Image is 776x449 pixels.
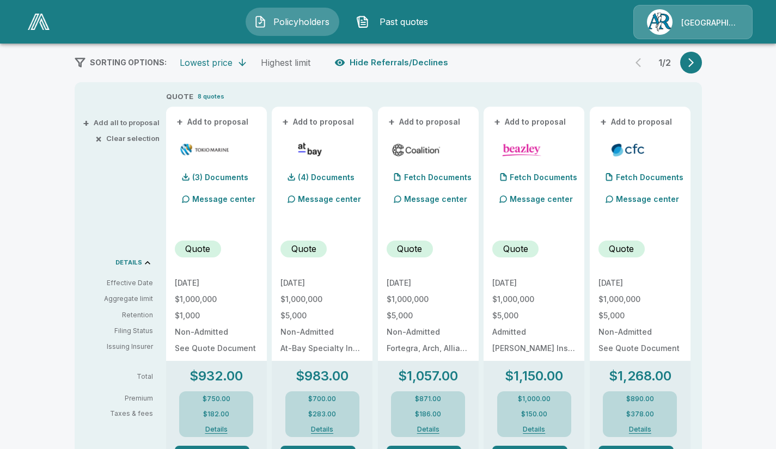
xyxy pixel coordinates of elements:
p: Taxes & fees [83,410,162,417]
p: [DATE] [175,279,258,287]
img: Past quotes Icon [356,15,369,28]
p: Quote [609,242,634,255]
p: $1,000 [175,312,258,319]
span: + [600,118,607,126]
p: 1 / 2 [654,58,676,67]
p: (3) Documents [192,174,248,181]
p: [DATE] [492,279,576,287]
button: +Add all to proposal [85,119,160,126]
p: [DATE] [387,279,470,287]
p: $182.00 [203,411,229,417]
p: $186.00 [415,411,441,417]
p: Message center [510,193,573,205]
p: Admitted [492,328,576,336]
button: Details [194,426,238,433]
button: Details [618,426,662,433]
img: coalitioncyber [391,142,442,158]
p: (4) Documents [298,174,355,181]
span: + [83,119,89,126]
div: Highest limit [261,57,310,68]
p: $1,057.00 [398,370,458,383]
p: $1,000,000 [387,296,470,303]
span: + [176,118,183,126]
p: $750.00 [203,396,230,402]
p: Filing Status [83,326,153,336]
p: [DATE] [598,279,682,287]
p: $5,000 [492,312,576,319]
span: SORTING OPTIONS: [90,58,167,67]
p: $1,000,000 [598,296,682,303]
img: AA Logo [28,14,50,30]
span: + [494,118,500,126]
p: $890.00 [626,396,654,402]
img: beazleycyber [497,142,547,158]
img: atbaycybersurplus [285,142,335,158]
button: +Add to proposal [598,116,675,128]
span: × [95,135,102,142]
p: Quote [291,242,316,255]
p: Fetch Documents [404,174,472,181]
p: Message center [298,193,361,205]
p: Non-Admitted [387,328,470,336]
p: Fetch Documents [510,174,577,181]
p: $1,150.00 [505,370,563,383]
button: ×Clear selection [97,135,160,142]
button: +Add to proposal [492,116,569,128]
button: Policyholders IconPolicyholders [246,8,339,36]
p: Non-Admitted [598,328,682,336]
p: Premium [83,395,162,402]
p: QUOTE [166,91,193,102]
button: +Add to proposal [280,116,357,128]
button: Past quotes IconPast quotes [348,8,442,36]
p: Message center [616,193,679,205]
p: Fetch Documents [616,174,683,181]
p: $1,000.00 [518,396,551,402]
span: + [388,118,395,126]
p: $378.00 [626,411,654,417]
span: Past quotes [374,15,433,28]
button: Details [301,426,344,433]
p: $932.00 [190,370,243,383]
p: See Quote Document [175,345,258,352]
p: $1,268.00 [609,370,671,383]
img: tmhcccyber [179,142,230,158]
p: $5,000 [598,312,682,319]
p: Quote [185,242,210,255]
p: DETAILS [115,260,142,266]
p: Retention [83,310,153,320]
p: Quote [503,242,528,255]
p: $5,000 [280,312,364,319]
span: Policyholders [271,15,331,28]
p: See Quote Document [598,345,682,352]
p: Non-Admitted [280,328,364,336]
button: Details [512,426,556,433]
p: Total [83,373,162,380]
p: Beazley Insurance Company, Inc. [492,345,576,352]
div: Lowest price [180,57,233,68]
span: + [282,118,289,126]
p: Quote [397,242,422,255]
p: $150.00 [521,411,547,417]
p: Non-Admitted [175,328,258,336]
p: $1,000,000 [492,296,576,303]
p: [DATE] [280,279,364,287]
img: cfccyber [603,142,653,158]
p: Fortegra, Arch, Allianz, Aspen, Vantage [387,345,470,352]
p: Issuing Insurer [83,342,153,352]
button: +Add to proposal [175,116,251,128]
p: At-Bay Specialty Insurance Company [280,345,364,352]
button: Details [406,426,450,433]
p: Message center [404,193,467,205]
p: $1,000,000 [280,296,364,303]
p: Effective Date [83,278,153,288]
p: Aggregate limit [83,294,153,304]
p: $5,000 [387,312,470,319]
p: $983.00 [296,370,349,383]
button: Hide Referrals/Declines [332,52,453,73]
p: $700.00 [308,396,336,402]
p: $871.00 [415,396,441,402]
button: +Add to proposal [387,116,463,128]
img: Policyholders Icon [254,15,267,28]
